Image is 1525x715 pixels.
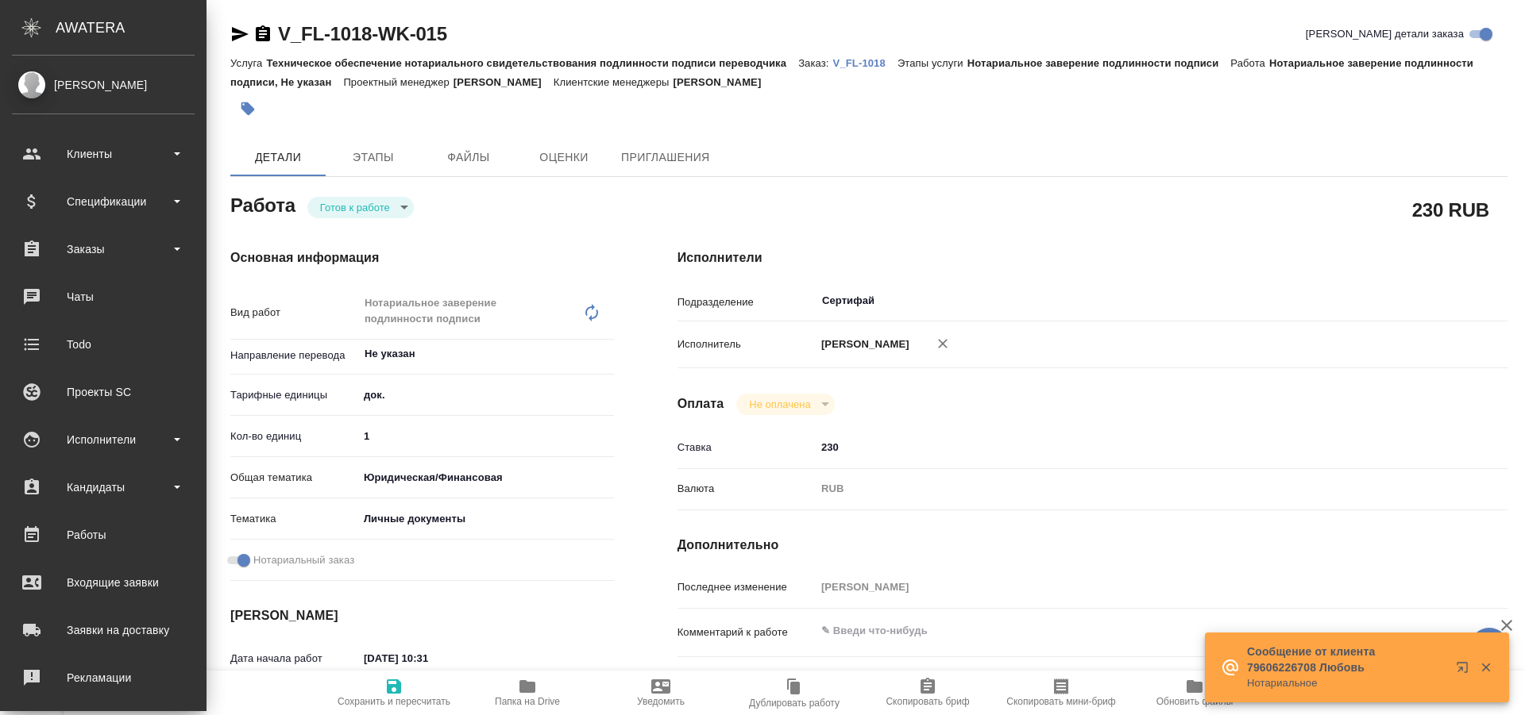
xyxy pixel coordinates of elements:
button: Open [1430,299,1433,302]
input: ✎ Введи что-нибудь [816,436,1438,459]
div: Спецификации [12,190,195,213]
input: ✎ Введи что-нибудь [358,425,614,448]
p: V_FL-1018 [833,57,898,69]
p: Нотариальное заверение подлинности подписи [967,57,1231,69]
p: Направление перевода [230,348,358,363]
p: Подразделение [678,294,816,310]
div: Готов к работе [307,197,414,218]
span: Сохранить и пересчитать [338,696,450,707]
span: Скопировать мини-бриф [1006,696,1115,707]
p: Сообщение от клиента 79606226708 Любовь [1247,644,1446,675]
div: Юридическая/Финансовая [358,464,614,491]
button: Папка на Drive [461,671,594,715]
a: V_FL-1018-WK-015 [278,23,447,44]
div: Заказы [12,237,195,261]
span: Нотариальный заказ [253,552,354,568]
span: Этапы [335,148,411,167]
span: Обновить файлы [1156,696,1234,707]
a: Входящие заявки [4,563,203,602]
span: Файлы [430,148,507,167]
h4: [PERSON_NAME] [230,606,614,625]
a: Проекты SC [4,372,203,412]
div: AWATERA [56,12,207,44]
div: [PERSON_NAME] [12,76,195,94]
a: Чаты [4,277,203,317]
input: Пустое поле [816,575,1438,598]
p: Техническое обеспечение нотариального свидетельствования подлинности подписи переводчика [266,57,798,69]
div: Исполнители [12,428,195,452]
h4: Исполнители [678,248,1508,267]
button: Скопировать ссылку для ЯМессенджера [230,25,249,44]
span: Приглашения [621,148,710,167]
a: V_FL-1018 [833,56,898,69]
button: Скопировать мини-бриф [994,671,1128,715]
a: Работы [4,515,203,555]
button: Дублировать работу [728,671,861,715]
p: Валюта [678,481,816,497]
div: Todo [12,333,195,356]
h4: Оплата [678,394,724,413]
div: док. [358,382,614,409]
p: Клиентские менеджеры [554,76,674,88]
button: Готов к работе [315,201,395,214]
div: Рекламации [12,666,195,690]
button: Сохранить и пересчитать [327,671,461,715]
span: Оценки [526,148,602,167]
span: Папка на Drive [495,696,560,707]
p: Последнее изменение [678,579,816,595]
p: [PERSON_NAME] [816,336,909,352]
a: Todo [4,325,203,364]
span: Уведомить [637,696,685,707]
button: Удалить исполнителя [925,326,960,361]
button: Уведомить [594,671,728,715]
p: Дата начала работ [230,651,358,667]
div: Клиенты [12,142,195,166]
p: Тематика [230,511,358,527]
p: [PERSON_NAME] [674,76,774,88]
button: Не оплачена [744,398,815,411]
div: RUB [816,475,1438,502]
button: Обновить файлы [1128,671,1261,715]
button: Скопировать ссылку [253,25,272,44]
button: Скопировать бриф [861,671,994,715]
p: Заказ: [798,57,832,69]
button: Открыть в новой вкладке [1446,652,1484,690]
span: Дублировать работу [749,698,840,709]
p: Комментарий к работе [678,625,816,640]
p: Общая тематика [230,470,358,486]
div: Личные документы [358,505,614,532]
h2: 230 RUB [1412,196,1489,223]
div: Входящие заявки [12,571,195,594]
h4: Дополнительно [678,536,1508,555]
div: Проекты SC [12,380,195,404]
button: 🙏 [1469,628,1509,667]
div: Чаты [12,285,195,309]
p: Исполнитель [678,336,816,352]
div: Готов к работе [736,394,834,415]
div: Кандидаты [12,475,195,499]
p: Кол-во единиц [230,429,358,444]
button: Добавить тэг [230,91,265,126]
p: Услуга [230,57,266,69]
p: Вид работ [230,305,358,321]
button: Open [605,352,608,356]
span: [PERSON_NAME] детали заказа [1306,26,1464,42]
a: Заявки на доставку [4,610,203,650]
p: [PERSON_NAME] [454,76,554,88]
p: Этапы услуги [898,57,967,69]
input: ✎ Введи что-нибудь [358,647,497,670]
span: Детали [240,148,316,167]
h2: Работа [230,190,295,218]
p: Проектный менеджер [343,76,453,88]
p: Тарифные единицы [230,387,358,403]
span: Скопировать бриф [886,696,969,707]
h4: Основная информация [230,248,614,267]
p: Нотариальное [1247,675,1446,691]
a: Рекламации [4,658,203,698]
div: Работы [12,523,195,547]
button: Закрыть [1469,660,1502,675]
div: Заявки на доставку [12,618,195,642]
p: Работа [1230,57,1269,69]
p: Ставка [678,440,816,456]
